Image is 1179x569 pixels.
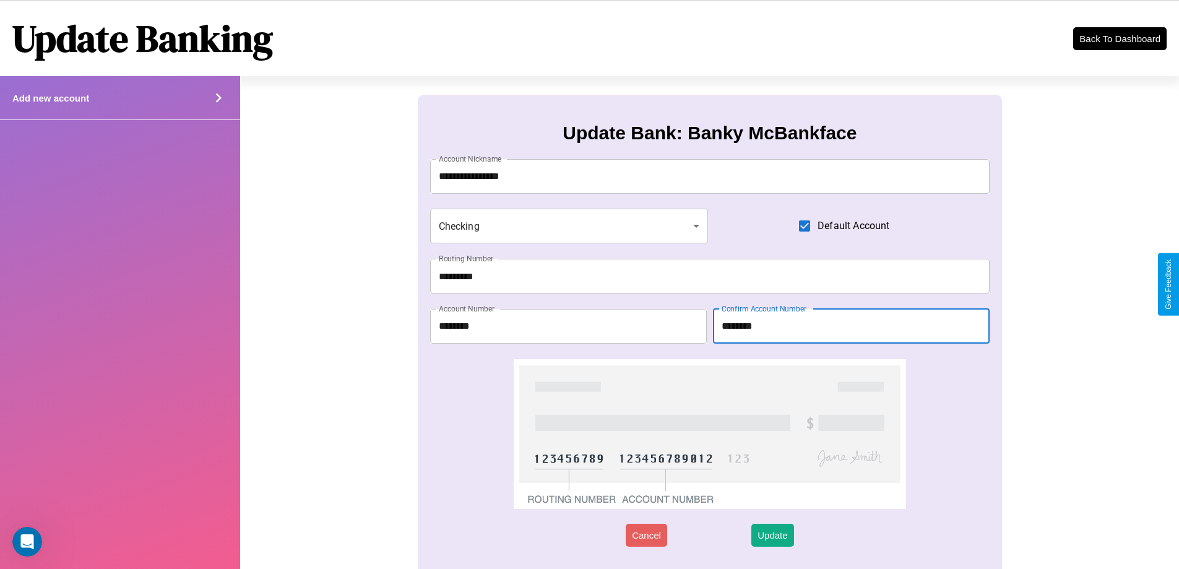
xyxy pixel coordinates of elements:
h1: Update Banking [12,13,273,64]
button: Back To Dashboard [1073,27,1167,50]
div: Checking [430,209,709,243]
span: Default Account [818,219,889,233]
label: Account Number [439,303,494,314]
h3: Update Bank: Banky McBankface [563,123,857,144]
button: Update [751,524,793,547]
h4: Add new account [12,93,89,103]
iframe: Intercom live chat [12,527,42,557]
button: Cancel [626,524,667,547]
label: Account Nickname [439,154,502,164]
img: check [514,359,905,509]
label: Routing Number [439,253,493,264]
label: Confirm Account Number [722,303,806,314]
div: Give Feedback [1164,259,1173,310]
